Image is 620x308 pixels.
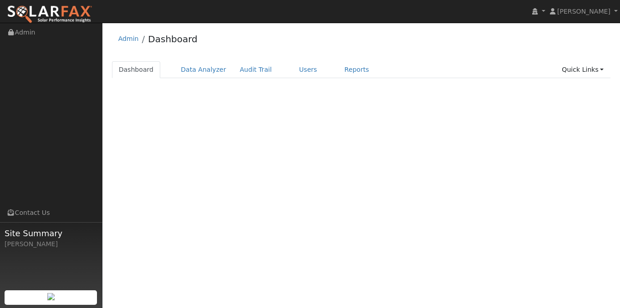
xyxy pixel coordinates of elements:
[5,227,97,239] span: Site Summary
[148,34,198,45] a: Dashboard
[233,61,279,78] a: Audit Trail
[292,61,324,78] a: Users
[5,239,97,249] div: [PERSON_NAME]
[555,61,610,78] a: Quick Links
[174,61,233,78] a: Data Analyzer
[557,8,610,15] span: [PERSON_NAME]
[112,61,161,78] a: Dashboard
[118,35,139,42] a: Admin
[47,293,55,300] img: retrieve
[338,61,376,78] a: Reports
[7,5,92,24] img: SolarFax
